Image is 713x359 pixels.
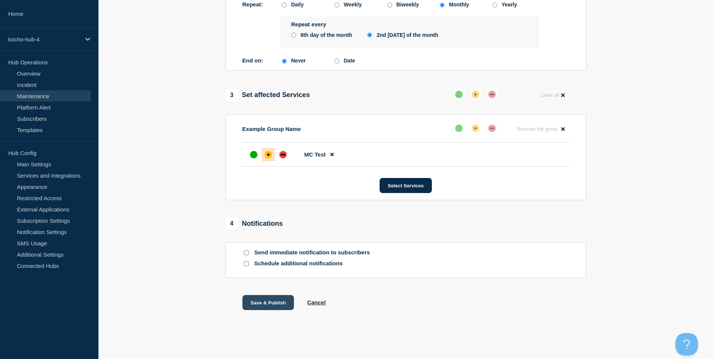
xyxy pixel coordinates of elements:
[488,125,496,132] div: down
[307,299,325,306] button: Cancel
[485,88,499,101] button: down
[469,88,482,101] button: affected
[226,217,283,230] div: Notifications
[492,3,497,8] input: Yearly
[344,2,362,8] div: Weekly
[387,3,392,8] input: Biweekly
[291,32,296,38] input: 8th day of the month
[254,260,375,267] p: Schedule additional notifications
[380,178,432,193] button: Select Services
[8,36,80,43] p: kocho-hub-4
[244,261,249,266] input: Schedule additional notifications
[291,58,306,64] div: Never
[242,126,301,132] p: Example Group Name
[244,250,249,255] input: Send immediate notification to subscribers
[265,151,272,158] div: affected
[472,91,479,98] div: affected
[301,32,353,38] div: 8th day of the month
[344,58,355,64] div: Date
[472,125,479,132] div: affected
[536,88,569,102] button: Clear all
[254,249,375,256] p: Send immediate notification to subscribers
[455,125,463,132] div: up
[377,32,438,38] div: 2nd [DATE] of the month
[512,122,569,136] button: Remove the group
[488,91,496,98] div: down
[242,1,280,8] p: Repeat:
[226,89,238,102] span: 3
[367,32,372,38] input: 2nd Wednesday of the month
[449,2,469,8] div: Monthly
[291,2,304,8] div: Daily
[282,3,287,8] input: Daily
[335,59,339,64] input: Date
[440,3,445,8] input: Monthly
[452,88,466,101] button: up
[502,2,517,8] div: Yearly
[455,91,463,98] div: up
[452,122,466,135] button: up
[291,21,528,27] p: Repeat every
[469,122,482,135] button: affected
[304,151,326,158] span: MC Test
[675,333,698,356] iframe: Help Scout Beacon - Open
[226,217,238,230] span: 4
[397,2,419,8] div: Biweekly
[242,295,294,310] button: Save & Publish
[226,89,310,102] div: Set affected Services
[485,122,499,135] button: down
[279,151,287,158] div: down
[335,3,339,8] input: Weekly
[250,151,257,158] div: up
[282,59,287,64] input: Never
[242,57,280,64] p: End on:
[517,126,558,132] span: Remove the group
